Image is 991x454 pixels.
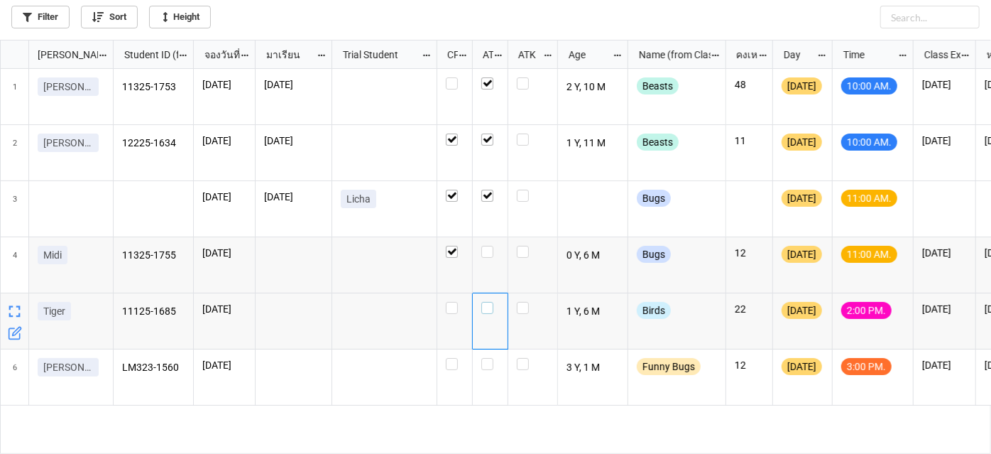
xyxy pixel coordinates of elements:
div: [DATE] [782,246,822,263]
p: Tiger [43,304,65,318]
p: 22 [735,302,764,316]
div: 11:00 AM. [841,246,897,263]
div: [DATE] [782,302,822,319]
div: 2:00 PM. [841,302,892,319]
p: [DATE] [202,134,246,148]
div: Age [560,47,613,63]
p: [DATE] [202,246,246,260]
p: 12 [735,246,764,260]
span: 2 [13,125,17,180]
div: คงเหลือ (from Nick Name) [728,47,757,63]
div: มาเรียน [258,47,317,63]
div: grid [1,40,114,69]
span: 6 [13,350,17,405]
p: [DATE] [922,246,967,260]
p: [DATE] [922,134,967,148]
div: 3:00 PM. [841,358,892,375]
a: Height [149,6,211,28]
div: จองวันที่ [196,47,241,63]
p: [PERSON_NAME] [43,360,93,374]
p: [DATE] [202,77,246,92]
p: 48 [735,77,764,92]
p: [DATE] [264,190,323,204]
p: LM323-1560 [122,358,185,378]
p: [DATE] [264,134,323,148]
div: Bugs [637,246,671,263]
div: Beasts [637,77,679,94]
div: 10:00 AM. [841,134,897,151]
p: 1 Y, 11 M [566,134,620,153]
a: Sort [81,6,138,28]
div: ATT [474,47,494,63]
p: 1 Y, 6 M [566,302,620,322]
div: Beasts [637,134,679,151]
p: [DATE] [202,302,246,316]
div: Student ID (from [PERSON_NAME] Name) [116,47,178,63]
p: 12 [735,358,764,372]
div: [DATE] [782,134,822,151]
p: [DATE] [202,190,246,204]
p: 11 [735,134,764,148]
div: Birds [637,302,671,319]
div: [DATE] [782,190,822,207]
p: [DATE] [922,302,967,316]
p: 11325-1753 [122,77,185,97]
span: 4 [13,237,17,293]
span: 3 [13,181,17,237]
p: [PERSON_NAME] [43,136,93,150]
p: [DATE] [202,358,246,372]
div: [PERSON_NAME] Name [29,47,98,63]
div: Time [835,47,898,63]
div: Day [775,47,818,63]
p: 2 Y, 10 M [566,77,620,97]
p: [PERSON_NAME] [43,80,93,94]
div: Bugs [637,190,671,207]
p: Licha [346,192,371,206]
div: 10:00 AM. [841,77,897,94]
p: 11125-1685 [122,302,185,322]
div: Name (from Class) [630,47,711,63]
p: 11325-1755 [122,246,185,266]
a: Filter [11,6,70,28]
input: Search... [880,6,980,28]
p: 3 Y, 1 M [566,358,620,378]
div: ATK [510,47,542,63]
p: [DATE] [922,77,967,92]
p: 12225-1634 [122,134,185,153]
div: CF [439,47,459,63]
p: 0 Y, 6 M [566,246,620,266]
div: [DATE] [782,77,822,94]
div: Trial Student [334,47,421,63]
div: 11:00 AM. [841,190,897,207]
div: Funny Bugs [637,358,701,375]
div: Class Expiration [916,47,961,63]
p: [DATE] [264,77,323,92]
span: 1 [13,69,17,124]
div: [DATE] [782,358,822,375]
p: Midi [43,248,62,262]
p: [DATE] [922,358,967,372]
